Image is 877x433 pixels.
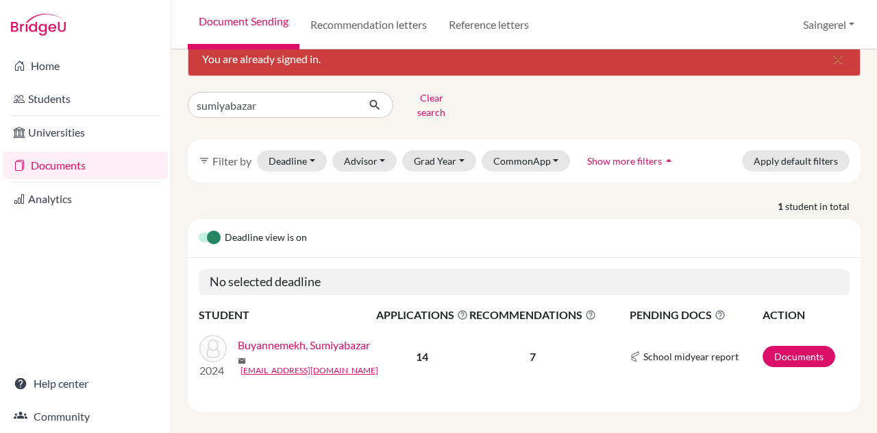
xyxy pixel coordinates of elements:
[11,14,66,36] img: Bridge-U
[416,350,428,363] b: 14
[643,349,739,364] span: School midyear report
[797,12,861,38] button: Saingerel
[402,150,476,172] button: Grad Year
[199,269,850,295] h5: No selected deadline
[742,150,850,172] button: Apply default filters
[482,150,571,172] button: CommonApp
[630,351,641,362] img: Common App logo
[257,150,327,172] button: Deadline
[587,155,662,167] span: Show more filters
[3,119,168,146] a: Universities
[238,337,370,353] a: Buyannemekh, Sumiyabazar
[630,307,761,323] span: PENDING DOCS
[225,230,307,246] span: Deadline view is on
[3,85,168,113] a: Students
[199,335,227,362] img: Buyannemekh, Sumiyabazar
[238,357,246,365] span: mail
[199,362,227,379] p: 2024
[576,150,687,172] button: Show more filtersarrow_drop_up
[830,51,846,67] i: close
[188,92,358,118] input: Find student by name...
[762,306,850,324] th: ACTION
[188,42,861,76] div: You are already signed in.
[3,152,168,179] a: Documents
[199,155,210,166] i: filter_list
[332,150,397,172] button: Advisor
[816,43,860,75] button: Close
[469,349,596,365] p: 7
[662,154,676,167] i: arrow_drop_up
[3,185,168,213] a: Analytics
[212,154,251,167] span: Filter by
[763,346,835,367] a: Documents
[393,87,469,123] button: Clear search
[3,370,168,397] a: Help center
[3,52,168,80] a: Home
[3,403,168,430] a: Community
[778,199,785,213] strong: 1
[785,199,861,213] span: student in total
[240,364,378,377] a: [EMAIL_ADDRESS][DOMAIN_NAME]
[199,306,375,324] th: STUDENT
[469,307,596,323] span: RECOMMENDATIONS
[376,307,468,323] span: APPLICATIONS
